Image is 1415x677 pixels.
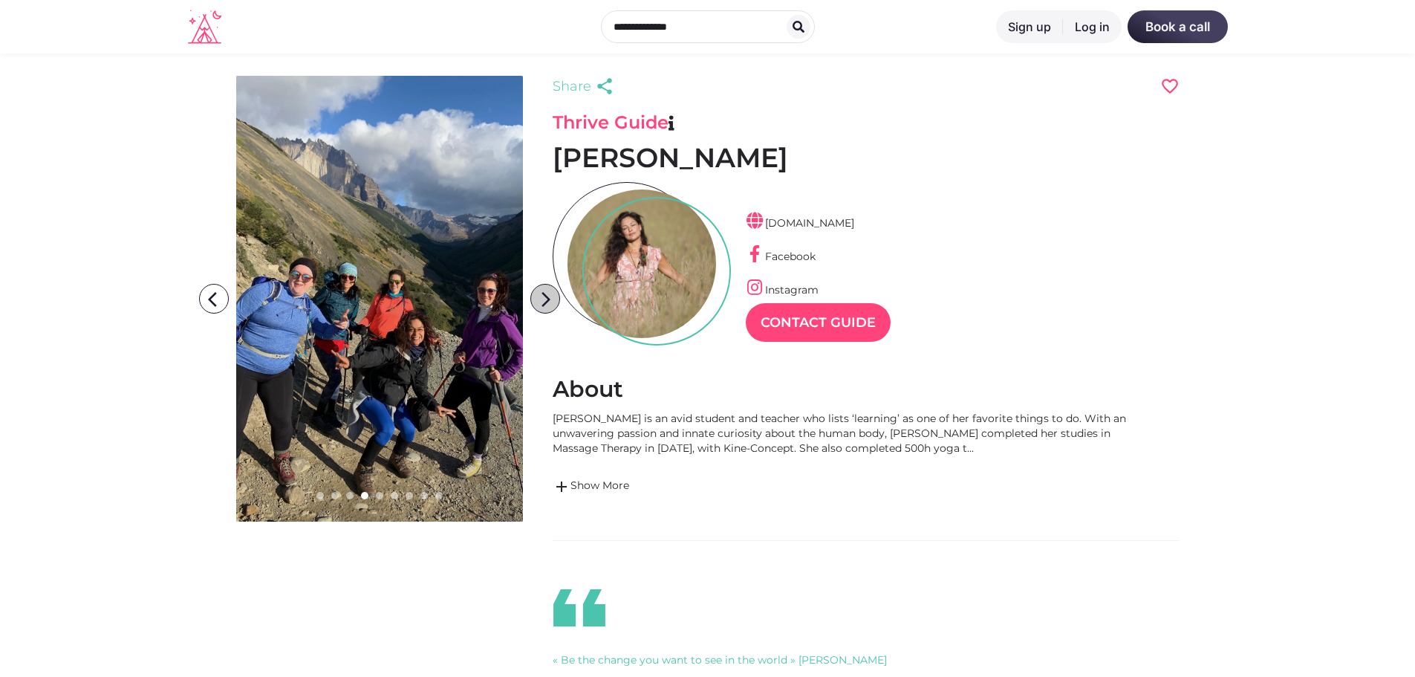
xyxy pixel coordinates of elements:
[746,250,816,263] a: Facebook
[746,283,819,297] a: Instagram
[553,411,1132,456] div: [PERSON_NAME] is an avid student and teacher who lists ‘learning’ as one of her favorite things t...
[553,141,1180,175] h1: [PERSON_NAME]
[202,285,232,314] i: arrow_back_ios
[553,76,618,97] a: Share
[553,652,1180,667] div: « Be the change you want to see in the world » [PERSON_NAME]
[1128,10,1228,43] a: Book a call
[553,478,570,496] span: add
[746,303,891,342] a: Contact Guide
[553,111,1180,134] h3: Thrive Guide
[553,76,591,97] span: Share
[535,586,624,630] i: format_quote
[746,216,854,230] a: [DOMAIN_NAME]
[1063,10,1122,43] a: Log in
[996,10,1063,43] a: Sign up
[531,285,561,314] i: arrow_forward_ios
[553,375,1180,404] h2: About
[553,478,1132,496] a: addShow More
